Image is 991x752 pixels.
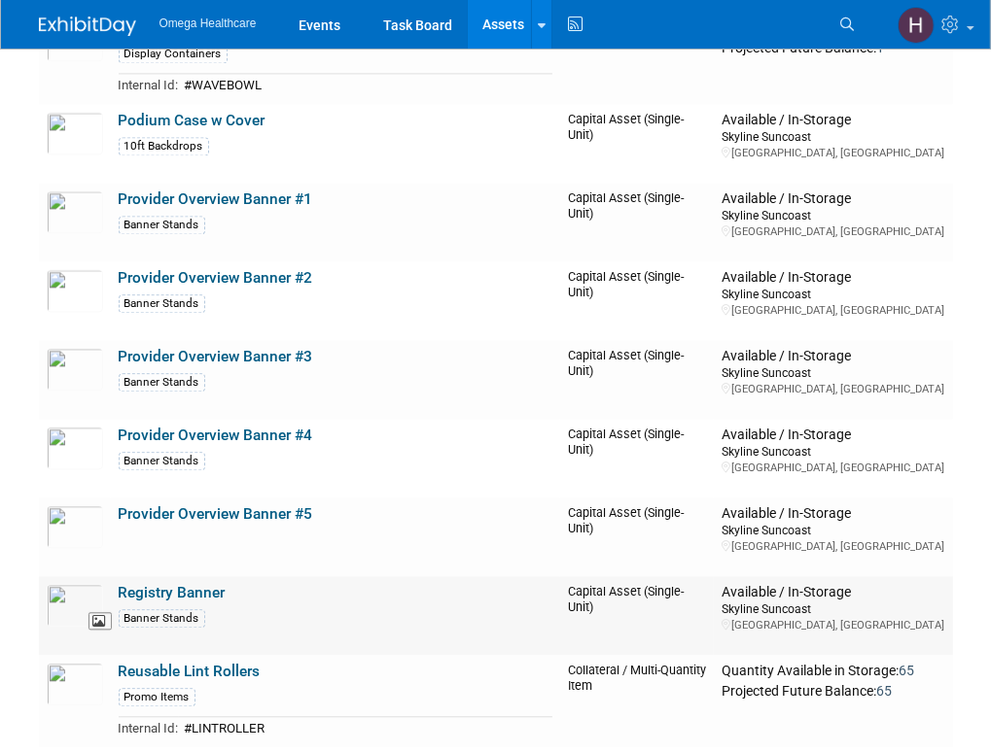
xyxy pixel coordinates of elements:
[119,45,228,63] div: Display Containers
[119,584,226,601] a: Registry Banner
[722,207,944,223] div: Skyline Suncoast
[119,190,313,208] a: Provider Overview Banner #1
[119,427,313,444] a: Provider Overview Banner #4
[119,294,205,313] div: Banner Stands
[876,683,892,699] span: 65
[88,612,112,631] span: View Asset Image
[560,497,714,576] td: Capital Asset (Single-Unit)
[898,7,935,44] img: Heather Stuck
[722,190,944,208] div: Available / In-Storage
[722,443,944,460] div: Skyline Suncoast
[722,461,944,475] div: [GEOGRAPHIC_DATA], [GEOGRAPHIC_DATA]
[722,679,944,701] div: Projected Future Balance:
[722,269,944,287] div: Available / In-Storage
[119,505,313,523] a: Provider Overview Banner #5
[722,663,944,680] div: Quantity Available in Storage:
[159,17,257,30] span: Omega Healthcare
[179,73,553,95] td: #WAVEBOWL
[119,73,179,95] td: Internal Id:
[560,261,714,340] td: Capital Asset (Single-Unit)
[560,576,714,655] td: Capital Asset (Single-Unit)
[560,11,714,103] td: Collateral / Multi-Quantity Item
[722,286,944,302] div: Skyline Suncoast
[119,373,205,392] div: Banner Stands
[722,128,944,145] div: Skyline Suncoast
[179,717,553,739] td: #LINTROLLER
[560,104,714,183] td: Capital Asset (Single-Unit)
[722,539,944,554] div: [GEOGRAPHIC_DATA], [GEOGRAPHIC_DATA]
[722,303,944,318] div: [GEOGRAPHIC_DATA], [GEOGRAPHIC_DATA]
[560,183,714,261] td: Capital Asset (Single-Unit)
[39,17,136,36] img: ExhibitDay
[119,452,205,470] div: Banner Stands
[722,364,944,381] div: Skyline Suncoast
[119,137,209,155] div: 10ft Backdrops
[560,340,714,419] td: Capital Asset (Single-Unit)
[722,146,944,160] div: [GEOGRAPHIC_DATA], [GEOGRAPHIC_DATA]
[119,688,195,706] div: Promo Items
[722,522,944,538] div: Skyline Suncoast
[119,112,265,129] a: Podium Case w Cover
[722,505,944,523] div: Available / In-Storage
[899,663,914,678] span: 65
[722,618,944,632] div: [GEOGRAPHIC_DATA], [GEOGRAPHIC_DATA]
[722,584,944,601] div: Available / In-Storage
[722,348,944,365] div: Available / In-Storage
[722,427,944,444] div: Available / In-Storage
[119,216,205,234] div: Banner Stands
[119,609,205,628] div: Banner Stands
[722,112,944,129] div: Available / In-Storage
[119,717,179,739] td: Internal Id:
[560,419,714,497] td: Capital Asset (Single-Unit)
[119,663,261,680] a: Reusable Lint Rollers
[560,655,714,747] td: Collateral / Multi-Quantity Item
[119,348,313,365] a: Provider Overview Banner #3
[722,224,944,239] div: [GEOGRAPHIC_DATA], [GEOGRAPHIC_DATA]
[722,600,944,617] div: Skyline Suncoast
[722,382,944,396] div: [GEOGRAPHIC_DATA], [GEOGRAPHIC_DATA]
[119,269,313,287] a: Provider Overview Banner #2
